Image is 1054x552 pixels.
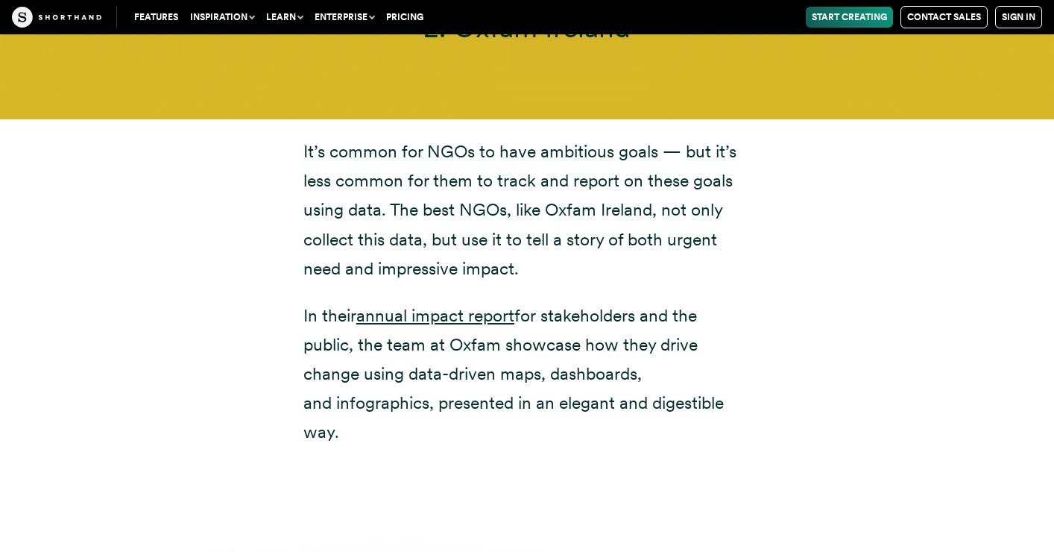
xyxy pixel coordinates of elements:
a: annual impact report [356,305,514,326]
a: Contact Sales [900,6,988,28]
a: Features [128,7,184,28]
button: Enterprise [309,7,380,28]
p: It’s common for NGOs to have ambitious goals — but it’s less common for them to track and report ... [303,137,751,283]
button: Learn [260,7,309,28]
a: Sign in [995,6,1042,28]
a: Pricing [380,7,429,28]
button: Inspiration [184,7,260,28]
img: The Craft [12,7,101,28]
p: In their for stakeholders and the public, the team at Oxfam showcase how they drive change using ... [303,301,751,447]
a: Start Creating [806,7,893,28]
